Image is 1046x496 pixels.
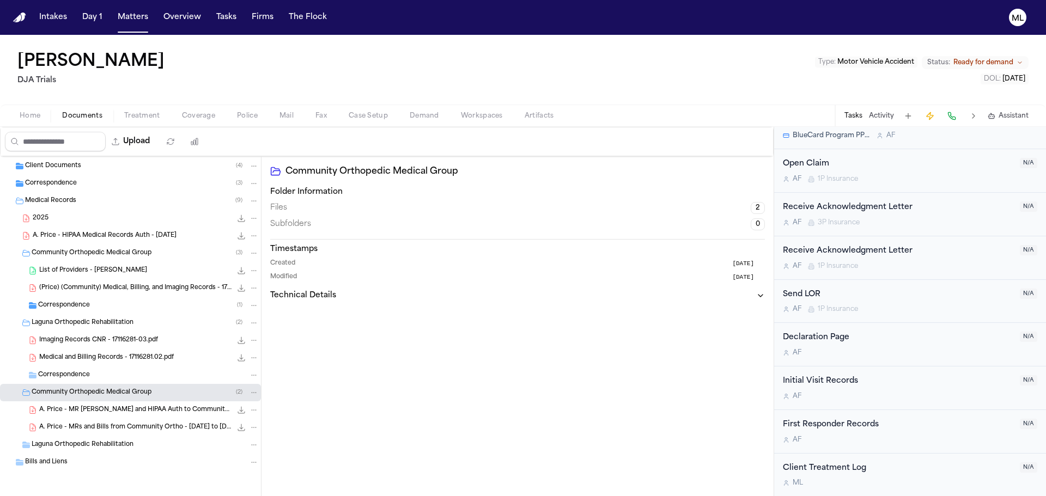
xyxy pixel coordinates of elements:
[774,366,1046,410] div: Open task: Initial Visit Records
[236,352,247,363] button: Download Medical and Billing Records - 17116281.02.pdf
[525,112,554,120] span: Artifacts
[236,389,242,395] span: ( 2 )
[774,106,1046,150] div: Open task: Review Found Coverage
[837,59,914,65] span: Motor Vehicle Accident
[774,236,1046,280] div: Open task: Receive Acknowledgment Letter
[793,131,870,140] span: BlueCard Program PPO
[39,336,158,345] span: Imaging Records CNR - 17116281-03.pdf
[236,163,242,169] span: ( 4 )
[237,302,242,308] span: ( 1 )
[783,289,1013,301] div: Send LOR
[783,158,1013,170] div: Open Claim
[774,149,1046,193] div: Open task: Open Claim
[39,406,232,415] span: A. Price - MR [PERSON_NAME] and HIPAA Auth to Community Ortho - [DATE]
[13,13,26,23] a: Home
[17,52,165,72] h1: [PERSON_NAME]
[270,219,311,230] span: Subfolders
[774,193,1046,236] div: Open task: Receive Acknowledgment Letter
[20,112,40,120] span: Home
[35,8,71,27] a: Intakes
[793,305,801,314] span: A F
[13,13,26,23] img: Finch Logo
[25,162,81,171] span: Client Documents
[32,388,151,397] span: Community Orthopedic Medical Group
[247,8,278,27] button: Firms
[783,245,1013,258] div: Receive Acknowledgment Letter
[39,284,232,293] span: (Price) (Community) Medical, Billing, and Imaging Records - 17116281-01.pdf
[38,301,90,310] span: Correspondence
[349,112,388,120] span: Case Setup
[1020,462,1037,473] span: N/A
[793,479,803,487] span: M L
[1020,332,1037,342] span: N/A
[461,112,503,120] span: Workspaces
[236,422,247,433] button: Download A. Price - MRs and Bills from Community Ortho - 2.1.25 to 6.18.25
[793,175,801,183] span: A F
[284,8,331,27] button: The Flock
[886,131,895,140] span: A F
[1020,158,1037,168] span: N/A
[818,305,858,314] span: 1P Insurance
[25,458,68,467] span: Bills and Liens
[236,250,242,256] span: ( 3 )
[237,112,258,120] span: Police
[32,319,133,328] span: Laguna Orthopedic Rehabilitation
[818,218,860,227] span: 3P Insurance
[953,58,1013,67] span: Ready for demand
[818,175,858,183] span: 1P Insurance
[869,112,894,120] button: Activity
[113,8,153,27] button: Matters
[783,201,1013,214] div: Receive Acknowledgment Letter
[783,419,1013,431] div: First Responder Records
[1020,201,1037,212] span: N/A
[410,112,439,120] span: Demand
[106,132,156,151] button: Upload
[984,76,1001,82] span: DOL :
[1020,289,1037,299] span: N/A
[999,112,1029,120] span: Assistant
[270,187,765,198] h3: Folder Information
[793,348,801,357] span: A F
[783,462,1013,475] div: Client Treatment Log
[212,8,241,27] button: Tasks
[32,440,133,450] span: Laguna Orthopedic Rehabilitation
[732,259,765,268] button: [DATE]
[33,214,48,223] span: 2025
[751,218,765,230] span: 0
[62,112,102,120] span: Documents
[751,202,765,214] span: 2
[17,52,165,72] button: Edit matter name
[927,58,950,67] span: Status:
[818,59,836,65] span: Type :
[39,423,232,432] span: A. Price - MRs and Bills from Community Ortho - [DATE] to [DATE]
[922,108,938,124] button: Create Immediate Task
[1020,375,1037,385] span: N/A
[901,108,916,124] button: Add Task
[236,180,242,186] span: ( 3 )
[783,375,1013,388] div: Initial Visit Records
[922,56,1029,69] button: Change status from Ready for demand
[783,332,1013,344] div: Declaration Page
[1002,76,1025,82] span: [DATE]
[793,436,801,444] span: A F
[774,280,1046,323] div: Open task: Send LOR
[844,112,862,120] button: Tasks
[270,203,287,213] span: Files
[981,74,1029,84] button: Edit DOL: 2024-10-30
[159,8,205,27] button: Overview
[279,112,294,120] span: Mail
[818,262,858,271] span: 1P Insurance
[1020,419,1037,429] span: N/A
[236,335,247,346] button: Download Imaging Records CNR - 17116281-03.pdf
[124,112,160,120] span: Treatment
[732,273,754,282] span: [DATE]
[944,108,959,124] button: Make a Call
[78,8,107,27] button: Day 1
[270,244,765,255] h3: Timestamps
[270,259,295,268] span: Created
[5,132,106,151] input: Search files
[236,265,247,276] button: Download List of Providers - Annette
